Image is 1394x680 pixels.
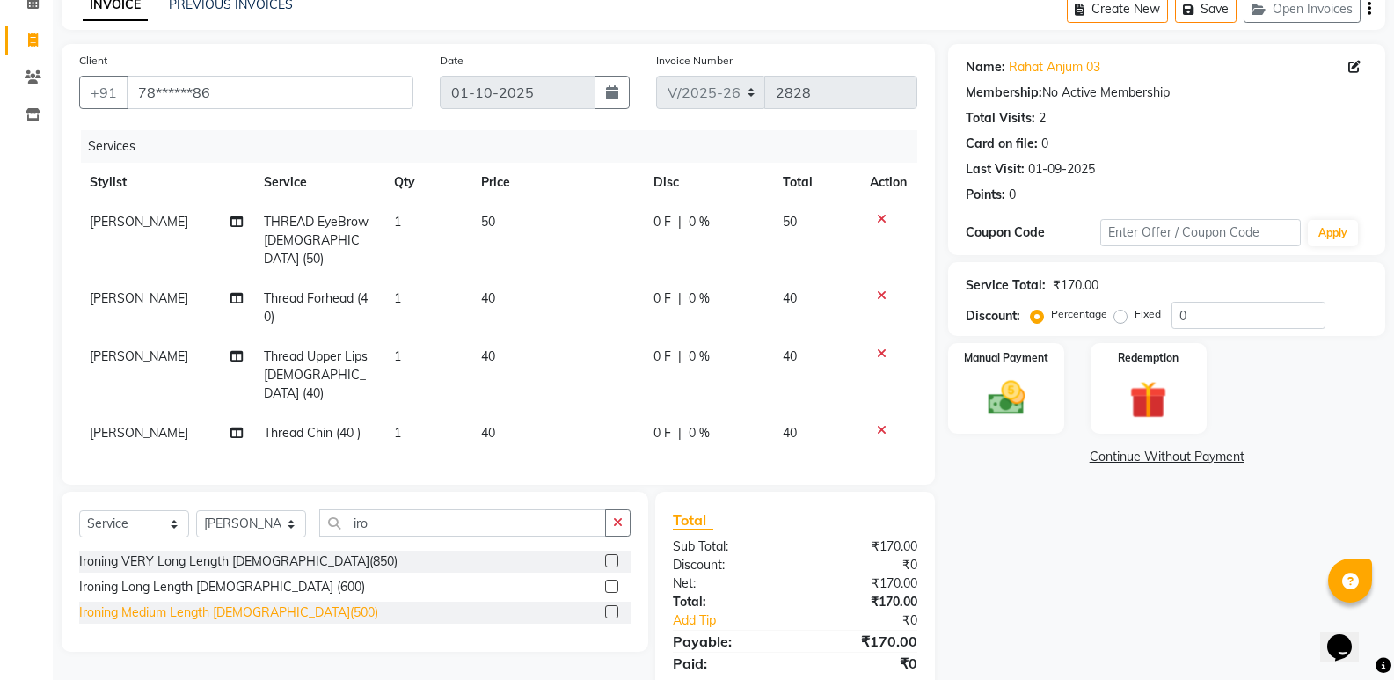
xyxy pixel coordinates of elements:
[689,213,710,231] span: 0 %
[1028,160,1095,179] div: 01-09-2025
[966,135,1038,153] div: Card on file:
[1308,220,1358,246] button: Apply
[253,163,383,202] th: Service
[653,347,671,366] span: 0 F
[127,76,413,109] input: Search by Name/Mobile/Email/Code
[689,424,710,442] span: 0 %
[394,214,401,230] span: 1
[264,290,368,325] span: Thread Forhead (40)
[1135,306,1161,322] label: Fixed
[678,213,682,231] span: |
[678,347,682,366] span: |
[966,186,1005,204] div: Points:
[79,552,398,571] div: Ironing VERY Long Length [DEMOGRAPHIC_DATA](850)
[795,653,931,674] div: ₹0
[264,425,361,441] span: Thread Chin (40 )
[689,347,710,366] span: 0 %
[81,130,931,163] div: Services
[471,163,643,202] th: Price
[1053,276,1098,295] div: ₹170.00
[1009,58,1100,77] a: Rahat Anjum 03
[660,556,795,574] div: Discount:
[394,290,401,306] span: 1
[643,163,773,202] th: Disc
[1009,186,1016,204] div: 0
[1118,350,1179,366] label: Redemption
[660,574,795,593] div: Net:
[319,509,606,537] input: Search or Scan
[79,76,128,109] button: +91
[79,163,253,202] th: Stylist
[440,53,463,69] label: Date
[1041,135,1048,153] div: 0
[1100,219,1301,246] input: Enter Offer / Coupon Code
[966,109,1035,128] div: Total Visits:
[90,425,188,441] span: [PERSON_NAME]
[795,631,931,652] div: ₹170.00
[1051,306,1107,322] label: Percentage
[90,348,188,364] span: [PERSON_NAME]
[660,653,795,674] div: Paid:
[795,537,931,556] div: ₹170.00
[653,213,671,231] span: 0 F
[656,53,733,69] label: Invoice Number
[818,611,931,630] div: ₹0
[383,163,471,202] th: Qty
[394,348,401,364] span: 1
[783,425,797,441] span: 40
[79,603,378,622] div: Ironing Medium Length [DEMOGRAPHIC_DATA](500)
[264,214,369,267] span: THREAD EyeBrow [DEMOGRAPHIC_DATA] (50)
[859,163,917,202] th: Action
[966,160,1025,179] div: Last Visit:
[660,611,818,630] a: Add Tip
[952,448,1382,466] a: Continue Without Payment
[678,424,682,442] span: |
[795,556,931,574] div: ₹0
[783,290,797,306] span: 40
[966,84,1042,102] div: Membership:
[1320,610,1376,662] iframe: chat widget
[653,289,671,308] span: 0 F
[964,350,1048,366] label: Manual Payment
[79,578,365,596] div: Ironing Long Length [DEMOGRAPHIC_DATA] (600)
[966,223,1099,242] div: Coupon Code
[481,290,495,306] span: 40
[966,307,1020,325] div: Discount:
[966,84,1368,102] div: No Active Membership
[394,425,401,441] span: 1
[481,425,495,441] span: 40
[481,348,495,364] span: 40
[678,289,682,308] span: |
[653,424,671,442] span: 0 F
[79,53,107,69] label: Client
[772,163,859,202] th: Total
[976,377,1037,420] img: _cash.svg
[1118,377,1179,423] img: _gift.svg
[264,348,368,401] span: Thread Upper Lips [DEMOGRAPHIC_DATA] (40)
[966,58,1005,77] div: Name:
[660,631,795,652] div: Payable:
[90,214,188,230] span: [PERSON_NAME]
[795,593,931,611] div: ₹170.00
[481,214,495,230] span: 50
[660,593,795,611] div: Total:
[783,214,797,230] span: 50
[689,289,710,308] span: 0 %
[795,574,931,593] div: ₹170.00
[1039,109,1046,128] div: 2
[673,511,713,530] span: Total
[783,348,797,364] span: 40
[966,276,1046,295] div: Service Total:
[660,537,795,556] div: Sub Total:
[90,290,188,306] span: [PERSON_NAME]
